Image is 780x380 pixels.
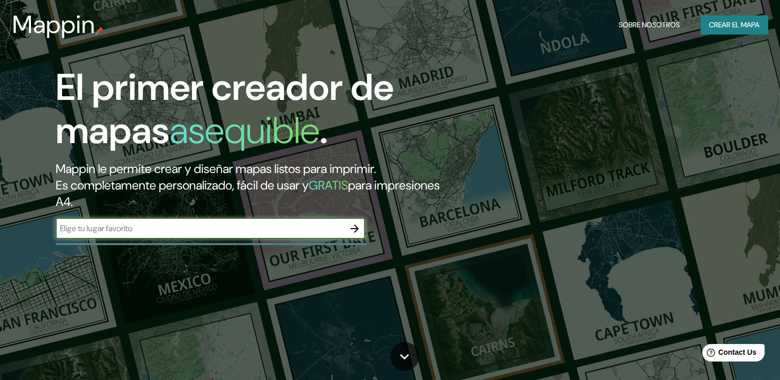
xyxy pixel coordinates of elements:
[709,19,759,31] font: Crear el mapa
[701,15,768,34] button: Crear el mapa
[170,107,320,154] h1: asequible
[56,161,446,210] h2: Mappin le permite crear y diseñar mapas listos para imprimir. Es completamente personalizado, fác...
[688,340,769,369] iframe: Help widget launcher
[56,66,446,161] h1: El primer creador de mapas .
[95,27,104,35] img: mappin-pin
[619,19,680,31] font: Sobre nosotros
[309,177,348,193] h5: GRATIS
[12,10,95,39] h3: Mappin
[56,222,344,234] input: Elige tu lugar favorito
[615,15,684,34] button: Sobre nosotros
